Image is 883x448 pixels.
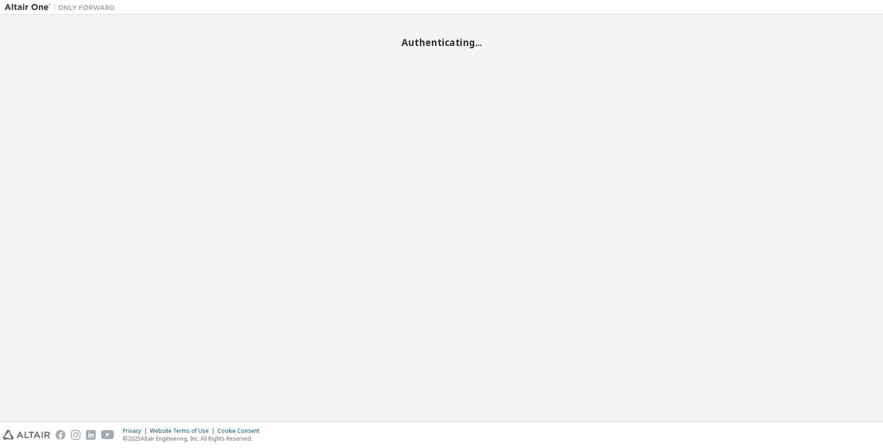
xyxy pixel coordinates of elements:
[71,430,80,440] img: instagram.svg
[150,427,218,435] div: Website Terms of Use
[56,430,65,440] img: facebook.svg
[5,36,878,48] h2: Authenticating...
[123,427,150,435] div: Privacy
[218,427,265,435] div: Cookie Consent
[86,430,96,440] img: linkedin.svg
[123,435,265,442] p: © 2025 Altair Engineering, Inc. All Rights Reserved.
[5,3,120,12] img: Altair One
[3,430,50,440] img: altair_logo.svg
[101,430,115,440] img: youtube.svg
